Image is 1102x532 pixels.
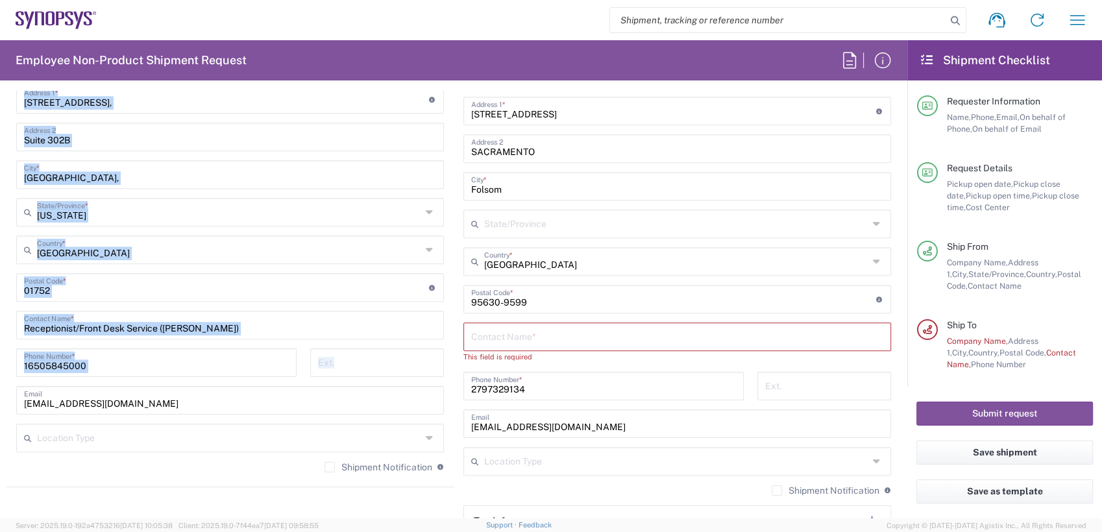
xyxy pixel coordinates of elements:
[610,8,946,32] input: Shipment, tracking or reference number
[264,522,319,529] span: [DATE] 09:58:55
[474,514,511,527] h2: Tax Info
[947,241,988,252] span: Ship From
[178,522,319,529] span: Client: 2025.19.0-7f44ea7
[999,348,1046,357] span: Postal Code,
[952,269,968,279] span: City,
[486,521,519,529] a: Support
[968,348,999,357] span: Country,
[966,191,1032,200] span: Pickup open time,
[16,522,173,529] span: Server: 2025.19.0-192a4753216
[968,269,1026,279] span: State/Province,
[996,112,1020,122] span: Email,
[972,124,1042,134] span: On behalf of Email
[947,163,1012,173] span: Request Details
[947,96,1040,106] span: Requester Information
[947,179,1013,189] span: Pickup open date,
[947,336,1008,346] span: Company Name,
[971,359,1026,369] span: Phone Number
[463,351,891,363] div: This field is required
[947,320,977,330] span: Ship To
[519,521,552,529] a: Feedback
[772,485,879,496] label: Shipment Notification
[947,258,1008,267] span: Company Name,
[16,53,247,68] h2: Employee Non-Product Shipment Request
[120,522,173,529] span: [DATE] 10:05:38
[968,281,1022,291] span: Contact Name
[887,520,1086,531] span: Copyright © [DATE]-[DATE] Agistix Inc., All Rights Reserved
[324,462,432,472] label: Shipment Notification
[952,348,968,357] span: City,
[966,202,1010,212] span: Cost Center
[1026,269,1057,279] span: Country,
[971,112,996,122] span: Phone,
[947,112,971,122] span: Name,
[916,441,1093,465] button: Save shipment
[916,402,1093,426] button: Submit request
[919,53,1050,68] h2: Shipment Checklist
[916,479,1093,503] button: Save as template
